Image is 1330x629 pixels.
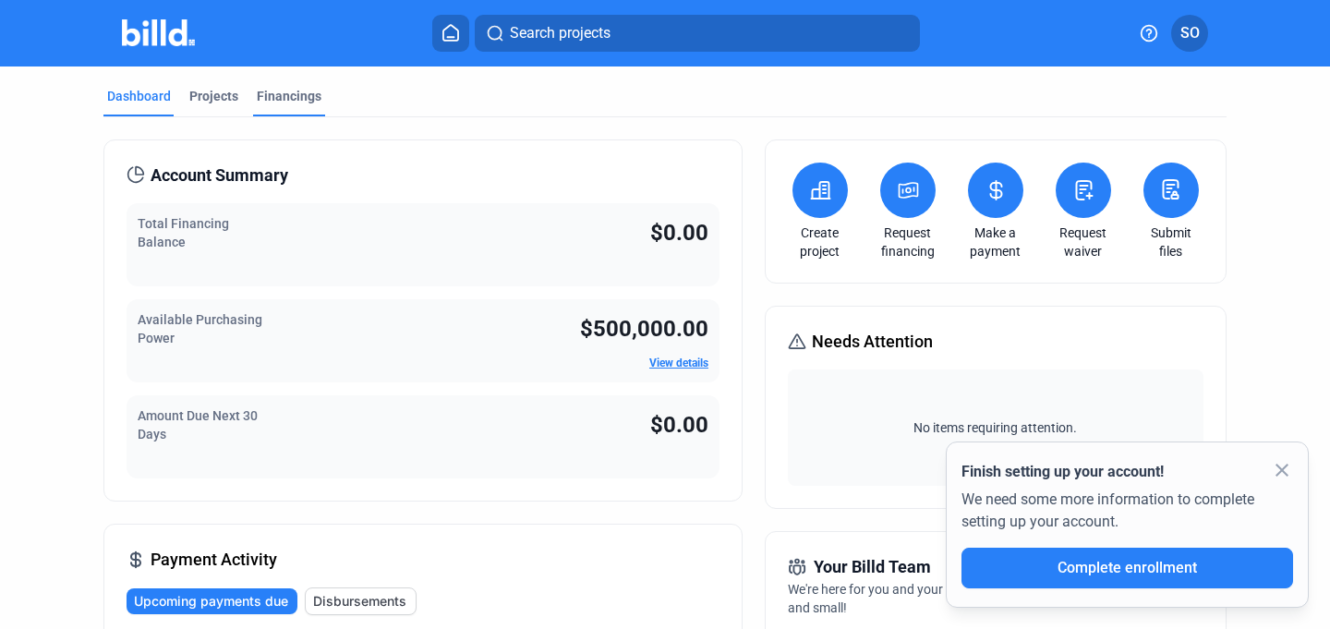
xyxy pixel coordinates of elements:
[876,224,940,260] a: Request financing
[475,15,920,52] button: Search projects
[122,19,195,46] img: Billd Company Logo
[138,408,258,442] span: Amount Due Next 30 Days
[138,216,229,249] span: Total Financing Balance
[1271,459,1293,481] mat-icon: close
[788,224,852,260] a: Create project
[257,87,321,105] div: Financings
[107,87,171,105] div: Dashboard
[1180,22,1200,44] span: SO
[1058,559,1197,576] span: Complete enrollment
[963,224,1028,260] a: Make a payment
[814,554,931,580] span: Your Billd Team
[961,461,1293,483] div: Finish setting up your account!
[812,329,933,355] span: Needs Attention
[961,483,1293,548] div: We need some more information to complete setting up your account.
[649,357,708,369] a: View details
[127,588,297,614] button: Upcoming payments due
[1051,224,1116,260] a: Request waiver
[795,418,1196,437] span: No items requiring attention.
[313,592,406,611] span: Disbursements
[189,87,238,105] div: Projects
[151,547,277,573] span: Payment Activity
[580,316,708,342] span: $500,000.00
[788,582,1187,615] span: We're here for you and your business. Reach out anytime for needs big and small!
[138,312,262,345] span: Available Purchasing Power
[151,163,288,188] span: Account Summary
[650,412,708,438] span: $0.00
[961,548,1293,588] button: Complete enrollment
[134,592,288,611] span: Upcoming payments due
[1171,15,1208,52] button: SO
[510,22,611,44] span: Search projects
[1139,224,1203,260] a: Submit files
[305,587,417,615] button: Disbursements
[650,220,708,246] span: $0.00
